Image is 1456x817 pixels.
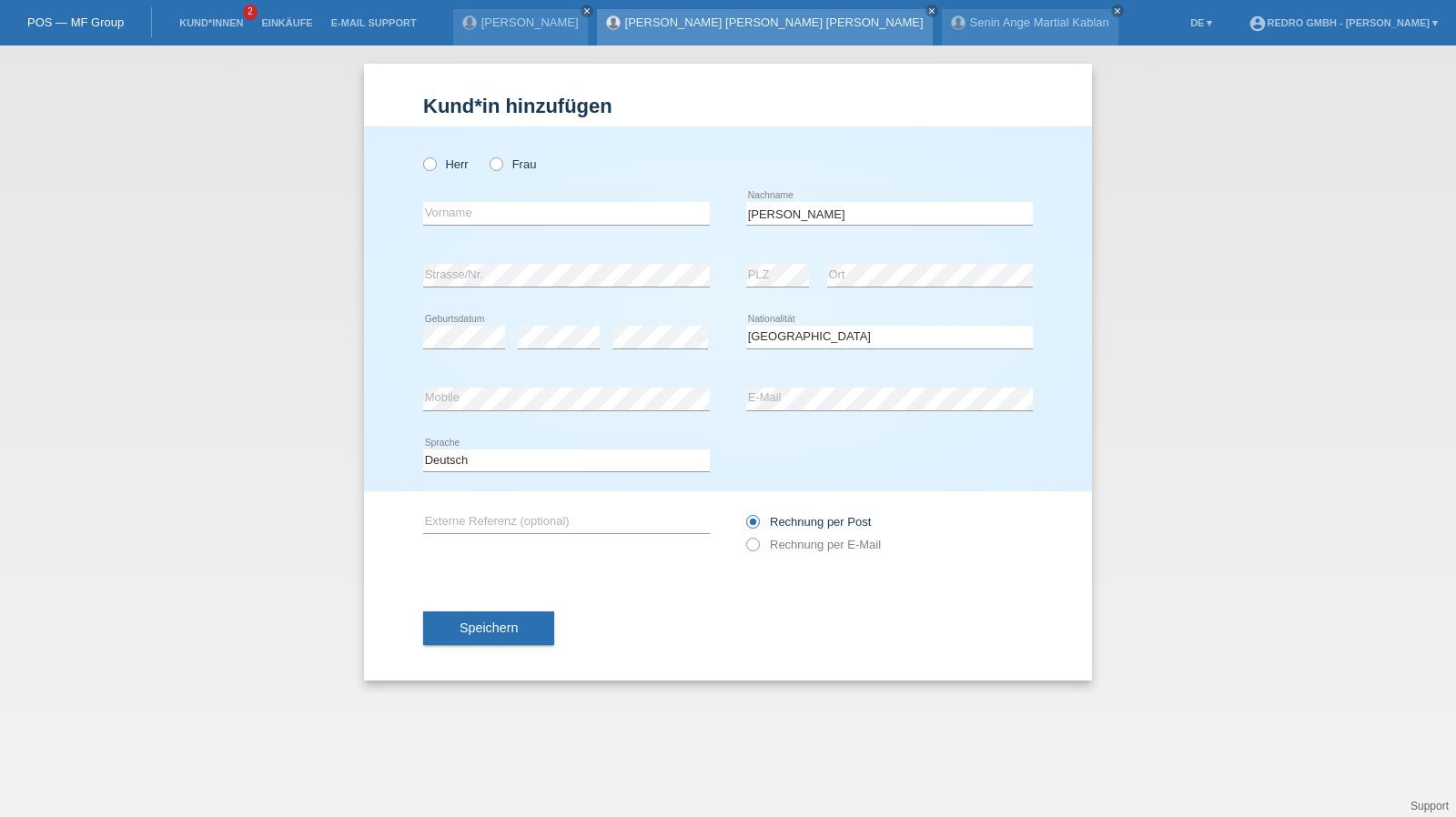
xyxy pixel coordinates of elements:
a: DE ▾ [1181,17,1221,28]
input: Rechnung per Post [746,515,758,538]
a: Einkäufe [252,17,321,28]
i: close [927,6,936,15]
a: close [1111,5,1124,17]
input: Frau [490,157,501,169]
i: account_circle [1249,15,1267,33]
i: close [1113,6,1122,15]
label: Frau [490,157,536,171]
span: 2 [243,5,258,20]
button: Speichern [423,611,554,646]
a: [PERSON_NAME] [PERSON_NAME] [PERSON_NAME] [625,15,924,29]
label: Rechnung per Post [746,515,871,529]
i: close [582,6,591,15]
input: Herr [423,157,435,169]
span: Speichern [460,620,518,635]
label: Rechnung per E-Mail [746,538,881,551]
a: [PERSON_NAME] [481,15,579,29]
a: close [581,5,593,17]
h1: Kund*in hinzufügen [423,95,1033,117]
a: account_circleRedro GmbH - [PERSON_NAME] ▾ [1239,17,1447,28]
a: E-Mail Support [322,17,426,28]
a: Senin Ange Martial Kablan [970,15,1109,29]
a: Support [1410,800,1449,812]
input: Rechnung per E-Mail [746,538,758,560]
a: Kund*innen [170,17,252,28]
a: close [925,5,938,17]
label: Herr [423,157,469,171]
a: POS — MF Group [27,15,124,29]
